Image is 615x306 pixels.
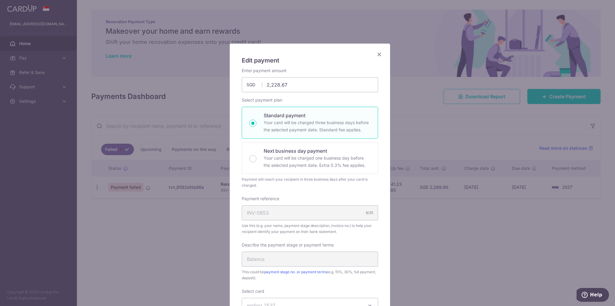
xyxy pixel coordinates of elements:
label: Enter payment amount [242,68,286,74]
p: Your card will be charged one business day before the selected payment date. Extra 0.3% fee applies. [264,155,371,169]
p: Next business day payment [264,147,371,155]
label: Select card [242,288,264,294]
span: This could be (e.g. 15%, 30%, full payment, deposit). [242,269,378,281]
p: Your card will be charged three business days before the selected payment date. Standard fee appl... [264,119,371,133]
div: Payment will reach your recipient in three business days after your card is charged. [242,176,378,188]
button: Close [376,51,383,58]
label: Select payment plan [242,97,282,103]
label: Describe the payment stage or payment terms [242,242,334,248]
input: 0.00 [242,77,378,92]
h5: Edit payment [242,56,378,65]
div: 8/35 [366,210,373,216]
p: Standard payment [264,112,371,119]
label: Payment reference [242,196,279,202]
iframe: Opens a widget where you can find more information [577,288,609,303]
span: SGD [247,82,262,88]
span: Use this (e.g. your name, payment stage description, invoice no.) to help your recipient identify... [242,223,378,235]
a: payment stage no. or payment terms [264,270,327,274]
